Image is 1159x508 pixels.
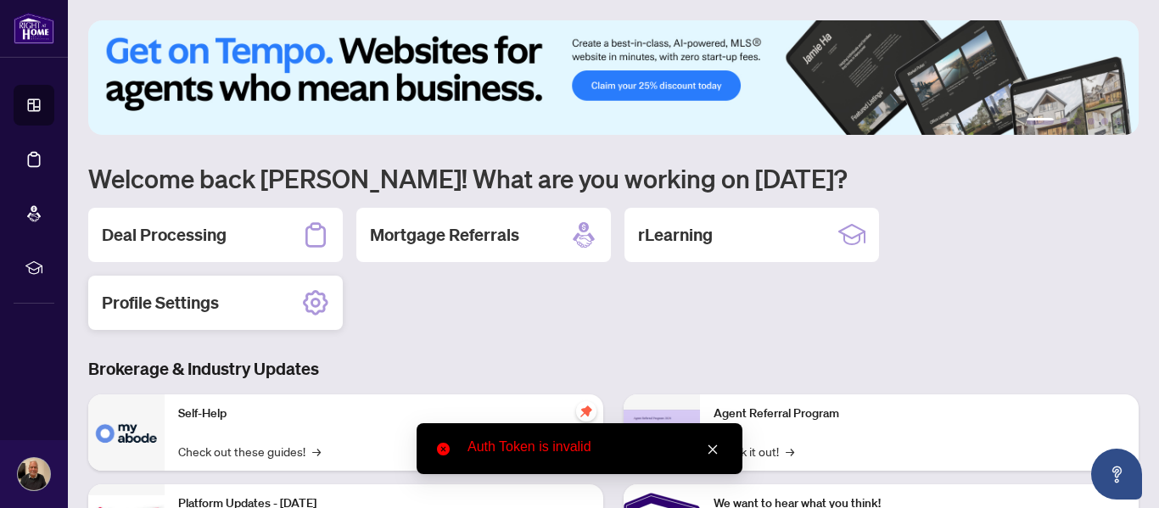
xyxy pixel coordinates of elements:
[312,442,321,461] span: →
[178,442,321,461] a: Check out these guides!→
[714,442,794,461] a: Check it out!→
[1088,118,1095,125] button: 4
[88,394,165,471] img: Self-Help
[638,223,713,247] h2: rLearning
[714,405,1125,423] p: Agent Referral Program
[1115,118,1122,125] button: 6
[707,444,719,455] span: close
[370,223,519,247] h2: Mortgage Referrals
[102,291,219,315] h2: Profile Settings
[88,162,1139,194] h1: Welcome back [PERSON_NAME]! What are you working on [DATE]?
[786,442,794,461] span: →
[88,357,1139,381] h3: Brokerage & Industry Updates
[88,20,1139,135] img: Slide 0
[624,410,700,456] img: Agent Referral Program
[102,223,227,247] h2: Deal Processing
[1027,118,1054,125] button: 1
[576,401,596,421] span: pushpin
[18,458,50,490] img: Profile Icon
[703,440,722,459] a: Close
[437,443,450,455] span: close-circle
[178,405,590,423] p: Self-Help
[14,13,54,44] img: logo
[1091,449,1142,500] button: Open asap
[1074,118,1081,125] button: 3
[1101,118,1108,125] button: 5
[468,437,722,457] div: Auth Token is invalid
[1061,118,1067,125] button: 2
